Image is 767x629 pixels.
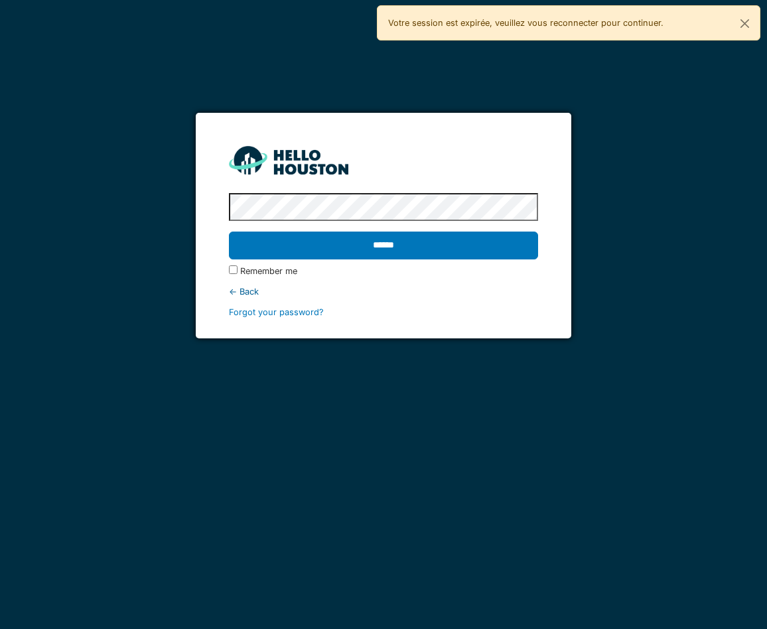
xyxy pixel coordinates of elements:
[229,285,537,298] div: ← Back
[229,307,324,317] a: Forgot your password?
[377,5,760,40] div: Votre session est expirée, veuillez vous reconnecter pour continuer.
[730,6,760,41] button: Close
[229,146,348,175] img: HH_line-BYnF2_Hg.png
[240,265,297,277] label: Remember me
